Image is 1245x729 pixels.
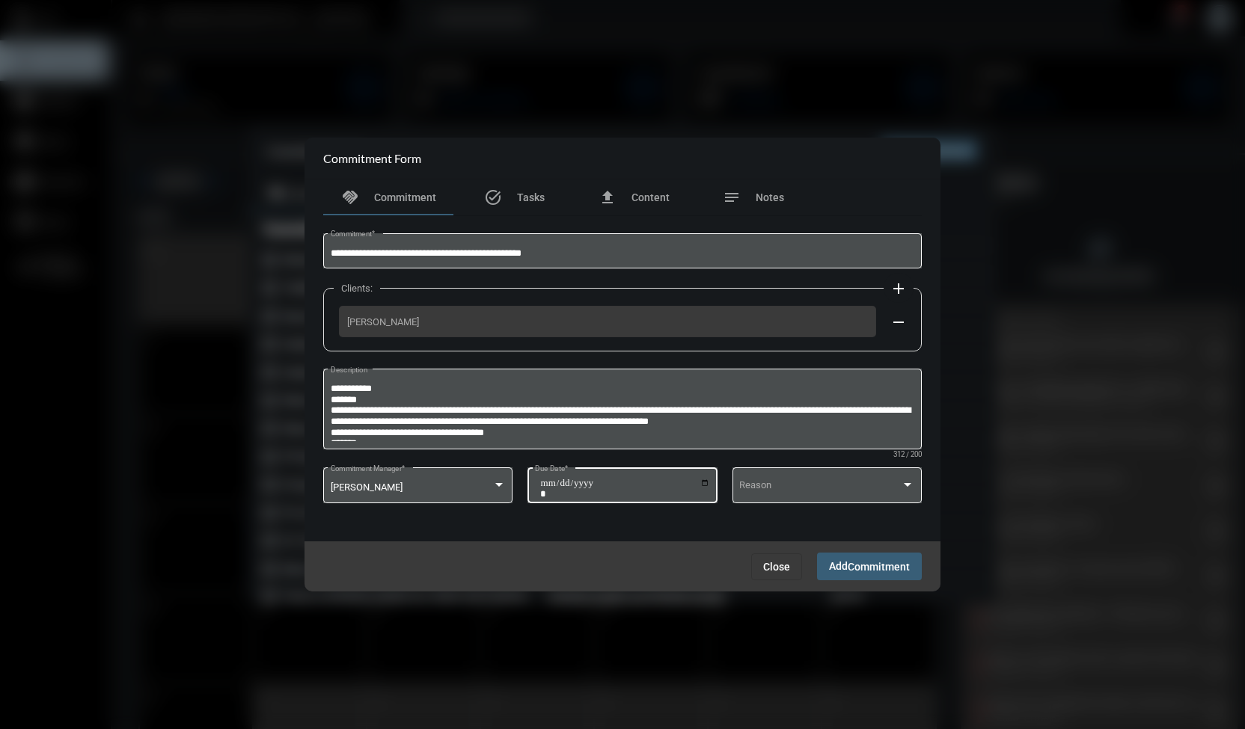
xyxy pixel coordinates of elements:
[334,283,380,294] label: Clients:
[890,313,908,331] mat-icon: remove
[347,316,868,327] span: [PERSON_NAME]
[848,561,910,573] span: Commitment
[723,188,741,206] mat-icon: notes
[517,191,545,203] span: Tasks
[756,191,784,203] span: Notes
[751,553,802,580] button: Close
[341,188,359,206] mat-icon: handshake
[331,482,403,493] span: [PERSON_NAME]
[763,561,790,573] span: Close
[631,191,670,203] span: Content
[817,553,922,580] button: AddCommitment
[890,280,908,298] mat-icon: add
[893,451,922,459] mat-hint: 312 / 200
[323,151,421,165] h2: Commitment Form
[374,191,436,203] span: Commitment
[599,188,617,206] mat-icon: file_upload
[484,188,502,206] mat-icon: task_alt
[829,560,910,572] span: Add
